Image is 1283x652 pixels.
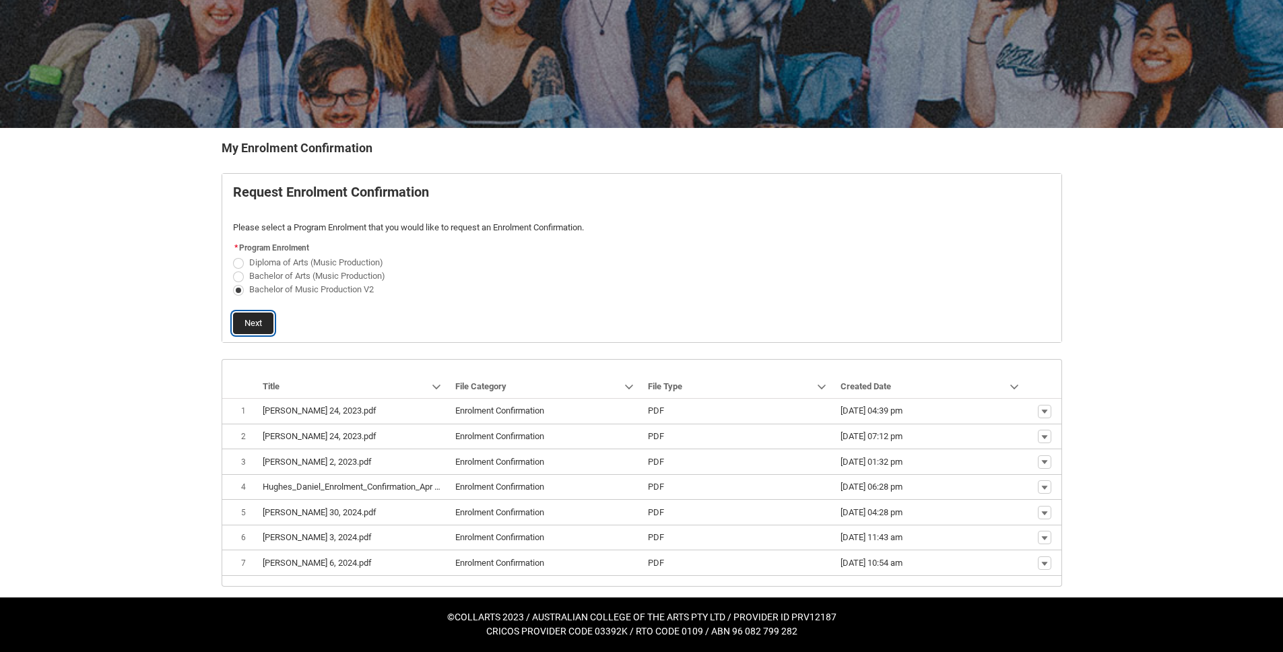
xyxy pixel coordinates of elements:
[455,482,544,492] lightning-base-formatted-text: Enrolment Confirmation
[455,457,544,467] lightning-base-formatted-text: Enrolment Confirmation
[263,405,376,416] lightning-base-formatted-text: [PERSON_NAME] 24, 2023.pdf
[234,243,238,253] abbr: required
[455,405,544,416] lightning-base-formatted-text: Enrolment Confirmation
[249,284,374,294] span: Bachelor of Music Production V2
[841,457,902,467] lightning-formatted-date-time: [DATE] 01:32 pm
[841,507,902,517] lightning-formatted-date-time: [DATE] 04:28 pm
[263,431,376,441] lightning-base-formatted-text: [PERSON_NAME] 24, 2023.pdf
[249,271,385,281] span: Bachelor of Arts (Music Production)
[222,141,372,155] b: My Enrolment Confirmation
[263,532,372,542] lightning-base-formatted-text: [PERSON_NAME] 3, 2024.pdf
[455,507,544,517] lightning-base-formatted-text: Enrolment Confirmation
[455,558,544,568] lightning-base-formatted-text: Enrolment Confirmation
[648,405,664,416] lightning-base-formatted-text: PDF
[648,507,664,517] lightning-base-formatted-text: PDF
[233,184,429,200] b: Request Enrolment Confirmation
[648,431,664,441] lightning-base-formatted-text: PDF
[455,532,544,542] lightning-base-formatted-text: Enrolment Confirmation
[841,532,902,542] lightning-formatted-date-time: [DATE] 11:43 am
[222,173,1062,343] article: REDU_Generate_Enrolment_Confirmation flow
[455,431,544,441] lightning-base-formatted-text: Enrolment Confirmation
[648,457,664,467] lightning-base-formatted-text: PDF
[841,405,902,416] lightning-formatted-date-time: [DATE] 04:39 pm
[648,532,664,542] lightning-base-formatted-text: PDF
[233,221,1051,234] p: Please select a Program Enrolment that you would like to request an Enrolment Confirmation.
[263,457,372,467] lightning-base-formatted-text: [PERSON_NAME] 2, 2023.pdf
[239,243,309,253] span: Program Enrolment
[841,558,902,568] lightning-formatted-date-time: [DATE] 10:54 am
[249,257,383,267] span: Diploma of Arts (Music Production)
[648,482,664,492] lightning-base-formatted-text: PDF
[841,431,902,441] lightning-formatted-date-time: [DATE] 07:12 pm
[263,558,372,568] lightning-base-formatted-text: [PERSON_NAME] 6, 2024.pdf
[648,558,664,568] lightning-base-formatted-text: PDF
[841,482,902,492] lightning-formatted-date-time: [DATE] 06:28 pm
[233,313,273,334] button: Next
[263,482,482,492] lightning-base-formatted-text: Hughes_Daniel_Enrolment_Confirmation_Apr 25, 2024.pdf
[263,507,376,517] lightning-base-formatted-text: [PERSON_NAME] 30, 2024.pdf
